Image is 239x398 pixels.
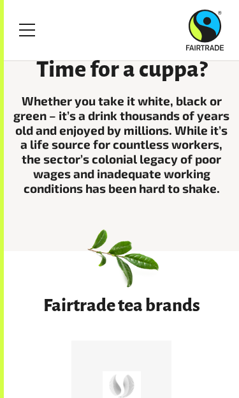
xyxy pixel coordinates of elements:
[11,14,43,46] a: Toggle Menu
[11,57,231,82] h3: Time for a cuppa?
[82,217,161,296] img: 07 Tea
[11,94,231,196] p: Whether you take it white, black or green – it’s a drink thousands of years old and enjoyed by mi...
[11,296,231,315] h3: Fairtrade tea brands
[186,10,224,50] img: Fairtrade Australia New Zealand logo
